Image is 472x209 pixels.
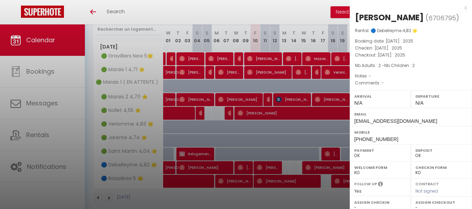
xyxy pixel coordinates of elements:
[369,73,371,79] span: -
[350,3,467,12] div: x
[355,38,467,45] p: Booking date :
[354,181,377,187] label: Follow up
[428,14,456,22] span: 6706795
[354,136,398,142] span: [PHONE_NUMBER]
[415,93,467,100] label: Departure
[386,38,413,44] span: [DATE] . 2025
[355,52,467,59] p: Checkout :
[426,13,459,23] span: ( )
[415,199,467,206] label: Assign Checkout
[415,181,439,186] label: Contract
[382,80,384,86] span: -
[355,45,467,52] p: Checkin :
[354,199,406,206] label: Assign Checkin
[354,93,406,100] label: Arrival
[415,100,423,106] span: N/A
[378,181,383,189] i: Select YES if you want to send post-checkout messages sequences
[384,62,415,68] span: Nb Children : 2
[375,45,402,51] span: [DATE] . 2025
[355,12,424,23] div: [PERSON_NAME]
[354,129,467,136] label: Mobile
[354,111,467,118] label: Email
[354,100,362,106] span: N/A
[415,164,467,171] label: Checkin form
[371,28,417,33] span: 🔵 Debelleyme 4,82 🌟
[355,27,467,34] p: Rental :
[354,164,406,171] label: Welcome form
[355,80,467,87] p: Comments :
[355,73,467,80] p: Notes :
[355,62,415,68] span: Nb Adults : 2 -
[354,147,406,154] label: Payment
[378,52,405,58] span: [DATE] . 2025
[415,147,467,154] label: Deposit
[354,118,437,124] span: [EMAIL_ADDRESS][DOMAIN_NAME]
[415,188,438,194] span: Not signed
